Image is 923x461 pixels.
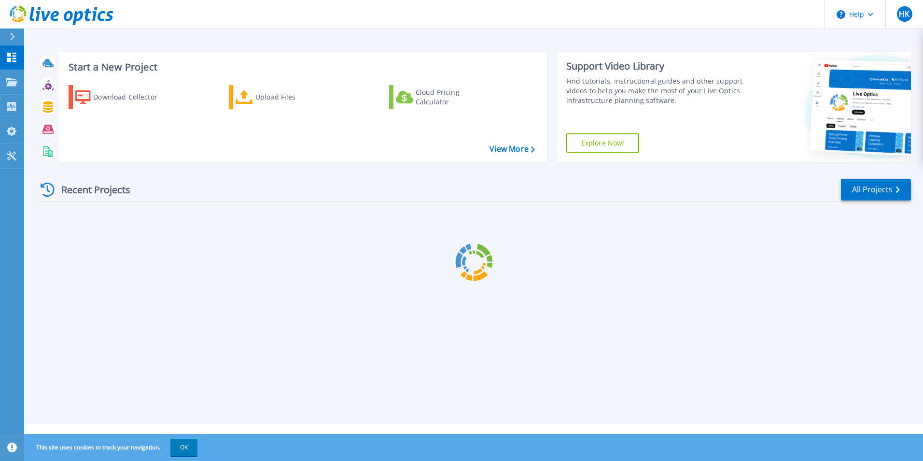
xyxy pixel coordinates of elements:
[566,133,640,153] a: Explore Now!
[27,439,197,456] span: This site uses cookies to track your navigation.
[229,85,336,109] a: Upload Files
[899,10,909,18] span: HK
[389,85,497,109] a: Cloud Pricing Calculator
[37,178,143,202] div: Recent Projects
[566,60,747,72] div: Support Video Library
[489,144,534,154] a: View More
[93,87,170,107] div: Download Collector
[69,62,534,72] h3: Start a New Project
[566,76,747,105] div: Find tutorials, instructional guides and other support videos to help you make the most of your L...
[170,439,197,456] button: OK
[841,179,911,201] a: All Projects
[416,87,493,107] div: Cloud Pricing Calculator
[69,85,176,109] a: Download Collector
[255,87,333,107] div: Upload Files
